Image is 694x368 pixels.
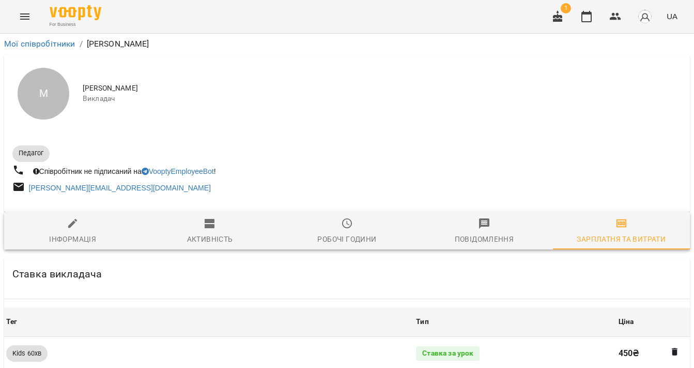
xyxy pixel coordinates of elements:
button: Menu [12,4,37,29]
span: Педагог [12,149,50,158]
div: Зарплатня та Витрати [577,233,666,245]
div: Співробітник не підписаний на ! [31,164,218,179]
span: [PERSON_NAME] [83,83,682,94]
div: Ставка за урок [416,346,480,361]
p: 450 ₴ [619,347,688,360]
a: [PERSON_NAME][EMAIL_ADDRESS][DOMAIN_NAME] [29,184,211,192]
a: VooptyEmployeeBot [142,167,214,175]
span: Викладач [83,94,682,104]
span: UA [667,11,677,22]
div: Повідомлення [455,233,514,245]
nav: breadcrumb [4,38,690,50]
a: Мої співробітники [4,39,75,49]
button: Видалити [668,345,682,359]
img: Voopty Logo [50,5,101,20]
p: [PERSON_NAME] [87,38,149,50]
th: Тип [414,307,616,336]
h6: Ставка викладача [12,266,102,282]
div: Активність [187,233,233,245]
th: Ціна [616,307,690,336]
div: Інформація [49,233,96,245]
span: 1 [561,3,571,13]
span: For Business [50,21,101,28]
span: Kids 60хв [6,349,48,358]
th: Тег [4,307,414,336]
div: М [18,68,69,120]
li: / [80,38,83,50]
div: Робочі години [317,233,376,245]
img: avatar_s.png [638,9,652,24]
button: UA [662,7,682,26]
